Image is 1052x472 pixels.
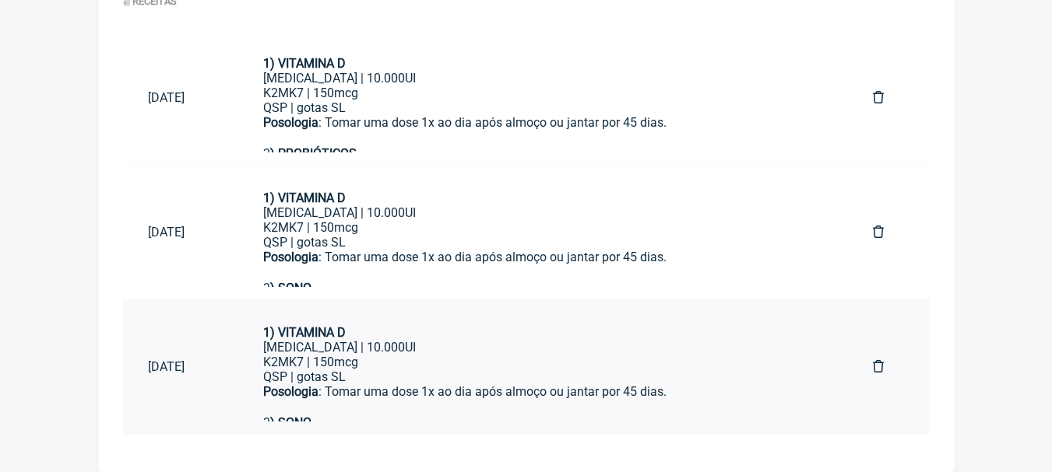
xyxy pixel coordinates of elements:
[263,250,318,264] strong: Posologia
[263,220,823,235] div: K2MK7 | 150mcg
[123,212,238,252] a: [DATE]
[123,347,238,386] a: [DATE]
[263,384,823,400] div: : Tomar uma dose 1x ao dia após almoço ou jantar por 45 dias. ㅤ
[263,235,823,250] div: QSP | gotas SL
[238,178,848,287] a: 1) VITAMINA D[MEDICAL_DATA] | 10.000UIK2MK7 | 150mcgQSP | gotas SLPosologia: Tomar uma dose 1x ao...
[270,146,357,161] strong: ) PROBIÓTICOS
[263,115,318,130] strong: Posologia
[263,191,346,205] strong: 1) VITAMINA D
[263,250,823,266] div: : Tomar uma dose 1x ao dia após almoço ou jantar por 45 dias. ㅤ
[238,313,848,421] a: 1) VITAMINA D[MEDICAL_DATA] | 10.000UIK2MK7 | 150mcgQSP | gotas SLPosologia: Tomar uma dose 1x ao...
[263,355,823,369] div: K2MK7 | 150mcg
[263,415,823,430] div: 2
[263,205,823,220] div: [MEDICAL_DATA] | 10.000UI
[270,281,311,295] strong: ) SONO
[123,78,238,117] a: [DATE]
[263,115,823,146] div: : Tomar uma dose 1x ao dia após almoço ou jantar por 45 dias. ㅤ
[263,325,346,340] strong: 1) VITAMINA D
[263,384,318,399] strong: Posologia
[270,415,311,430] strong: ) SONO
[263,56,346,71] strong: 1) VITAMINA D
[263,369,823,384] div: QSP | gotas SL
[238,44,848,152] a: 1) VITAMINA D[MEDICAL_DATA] | 10.000UIK2MK7 | 150mcgQSP | gotas SLPosologia: Tomar uma dose 1x ao...
[263,100,823,115] div: QSP | gotas SL
[263,340,823,355] div: [MEDICAL_DATA] | 10.000UI
[263,281,823,295] div: 2
[263,71,823,86] div: [MEDICAL_DATA] | 10.000UI
[263,146,823,161] div: 2
[263,86,823,100] div: K2MK7 | 150mcg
